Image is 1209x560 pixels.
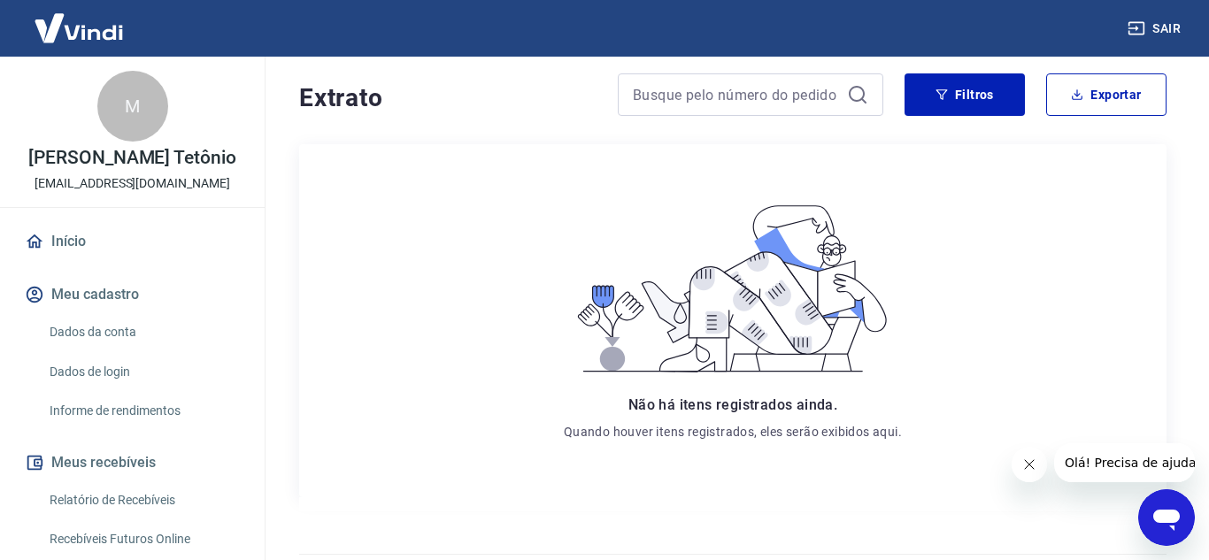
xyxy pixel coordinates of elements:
[42,521,243,557] a: Recebíveis Futuros Online
[42,393,243,429] a: Informe de rendimentos
[42,314,243,350] a: Dados da conta
[1124,12,1188,45] button: Sair
[28,149,236,167] p: [PERSON_NAME] Tetônio
[564,423,902,441] p: Quando houver itens registrados, eles serão exibidos aqui.
[42,482,243,518] a: Relatório de Recebíveis
[299,81,597,116] h4: Extrato
[35,174,230,193] p: [EMAIL_ADDRESS][DOMAIN_NAME]
[905,73,1025,116] button: Filtros
[628,396,837,413] span: Não há itens registrados ainda.
[21,222,243,261] a: Início
[1138,489,1195,546] iframe: Botão para abrir a janela de mensagens
[97,71,168,142] div: M
[1012,447,1047,482] iframe: Fechar mensagem
[21,1,136,55] img: Vindi
[633,81,840,108] input: Busque pelo número do pedido
[21,443,243,482] button: Meus recebíveis
[11,12,149,27] span: Olá! Precisa de ajuda?
[21,275,243,314] button: Meu cadastro
[42,354,243,390] a: Dados de login
[1054,443,1195,482] iframe: Mensagem da empresa
[1046,73,1167,116] button: Exportar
